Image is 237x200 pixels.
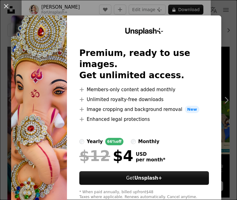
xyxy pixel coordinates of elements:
[105,138,123,145] div: 66% off
[79,106,209,113] li: Image cropping and background removal
[79,171,209,185] button: GetUnsplash+
[79,139,84,144] input: yearly66%off
[185,106,200,113] span: New
[138,138,160,145] div: monthly
[79,148,133,164] div: $4
[87,138,103,145] div: yearly
[131,139,136,144] input: monthly
[136,151,165,157] span: USD
[79,148,110,164] span: $12
[79,96,209,103] li: Unlimited royalty-free downloads
[79,86,209,93] li: Members-only content added monthly
[79,190,209,200] div: * When paid annually, billed upfront $48 Taxes where applicable. Renews automatically. Cancel any...
[134,175,162,181] strong: Unsplash+
[79,48,209,81] h2: Premium, ready to use images. Get unlimited access.
[136,157,165,163] span: per month *
[79,116,209,123] li: Enhanced legal protections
